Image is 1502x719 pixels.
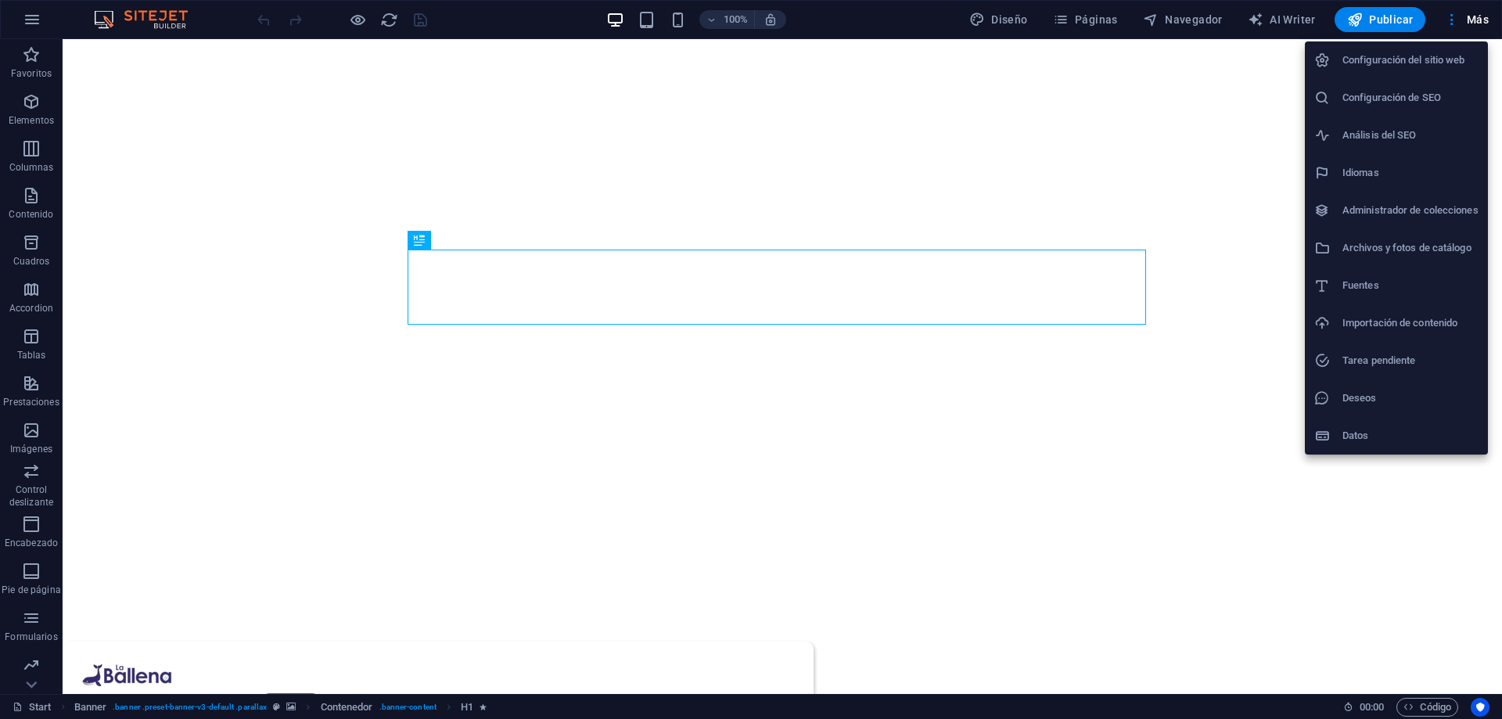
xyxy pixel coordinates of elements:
[1342,239,1479,257] h6: Archivos y fotos de catálogo
[1342,314,1479,333] h6: Importación de contenido
[1342,276,1479,295] h6: Fuentes
[1342,51,1479,70] h6: Configuración del sitio web
[1342,351,1479,370] h6: Tarea pendiente
[1342,389,1479,408] h6: Deseos
[1342,426,1479,445] h6: Datos
[1342,201,1479,220] h6: Administrador de colecciones
[1342,164,1479,182] h6: Idiomas
[1342,88,1479,107] h6: Configuración de SEO
[1342,126,1479,145] h6: Análisis del SEO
